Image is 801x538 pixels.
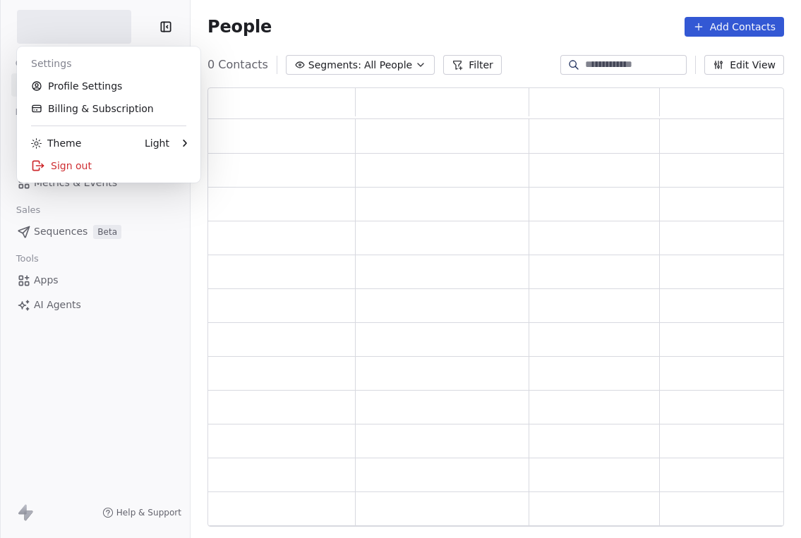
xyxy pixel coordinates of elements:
[23,75,195,97] a: Profile Settings
[23,97,195,120] a: Billing & Subscription
[23,52,195,75] div: Settings
[31,136,81,150] div: Theme
[145,136,169,150] div: Light
[23,154,195,177] div: Sign out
